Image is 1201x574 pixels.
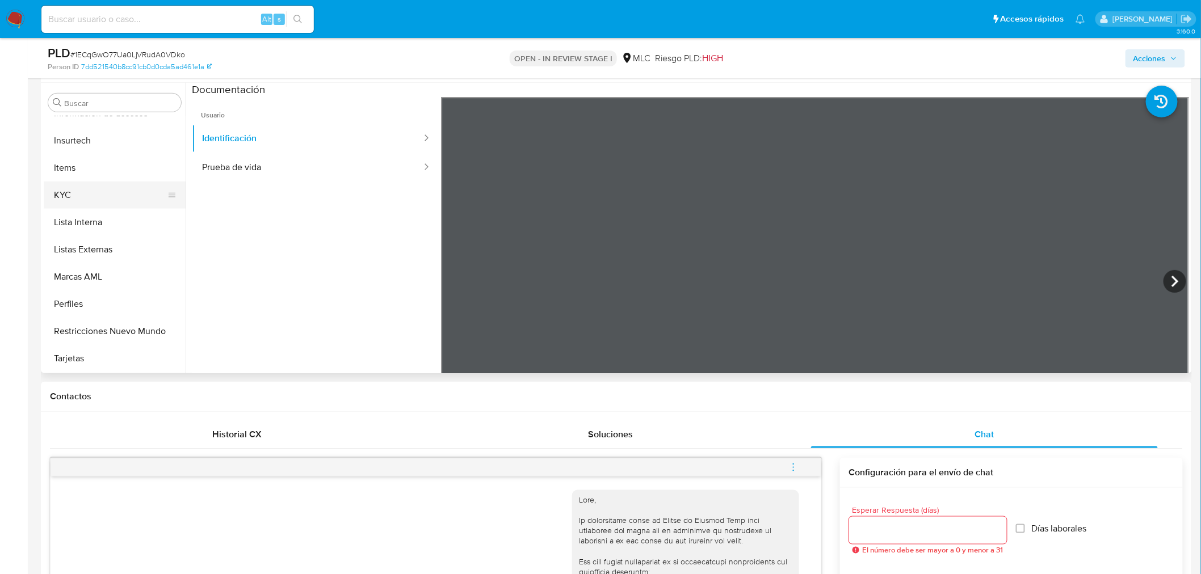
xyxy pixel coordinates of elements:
span: El número debe ser mayor a 0 y menor a 31 [863,546,1003,554]
button: Marcas AML [44,263,186,290]
b: Person ID [48,62,79,72]
div: MLC [622,52,650,65]
button: KYC [44,182,177,209]
h1: Contactos [50,391,1183,402]
button: search-icon [286,11,309,27]
span: Alt [262,14,271,24]
input: Buscar [64,98,177,108]
span: Acciones [1133,49,1166,67]
span: # 1ECqGwO77Ua0LjVRudA0VDko [70,49,185,60]
p: aline.magdaleno@mercadolibre.com [1112,14,1177,24]
button: Items [44,154,186,182]
button: Buscar [53,98,62,107]
button: Restricciones Nuevo Mundo [44,318,186,345]
span: s [278,14,281,24]
a: Salir [1181,13,1192,25]
p: OPEN - IN REVIEW STAGE I [510,50,617,66]
button: menu-action [775,454,812,481]
span: 3.160.0 [1177,27,1195,36]
input: Buscar usuario o caso... [41,12,314,27]
button: Acciones [1126,49,1185,67]
button: Insurtech [44,127,186,154]
span: Soluciones [589,428,633,441]
span: Esperar Respuesta (días) [853,506,1010,514]
span: Riesgo PLD: [655,52,723,65]
button: Lista Interna [44,209,186,236]
input: days_to_wait [849,523,1007,538]
button: Tarjetas [44,345,186,372]
a: Notificaciones [1076,14,1085,24]
span: HIGH [702,52,723,65]
a: 7dd521540b8cc91cb0d0cda5ad461e1a [81,62,212,72]
span: Días laborales [1032,523,1087,534]
h3: Configuración para el envío de chat [849,467,1174,478]
span: Historial CX [212,428,262,441]
b: PLD [48,44,70,62]
input: Días laborales [1016,524,1025,533]
button: Perfiles [44,290,186,318]
span: Accesos rápidos [1001,13,1064,25]
span: Chat [975,428,994,441]
button: Listas Externas [44,236,186,263]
